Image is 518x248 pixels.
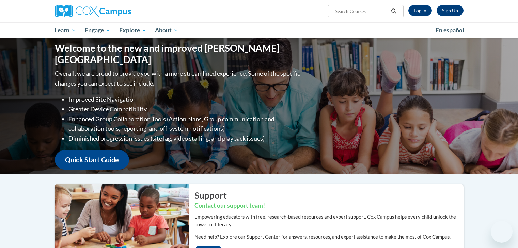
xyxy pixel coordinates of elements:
span: Explore [119,26,146,34]
li: Diminished progression issues (site lag, video stalling, and playback issues) [68,134,302,143]
a: Log In [408,5,432,16]
img: Cox Campus [55,5,131,17]
span: Learn [54,26,76,34]
a: Explore [115,22,151,38]
a: Register [437,5,464,16]
li: Improved Site Navigation [68,94,302,104]
a: Engage [80,22,115,38]
p: Overall, we are proud to provide you with a more streamlined experience. Some of the specific cha... [55,69,302,88]
p: Need help? Explore our Support Center for answers, resources, and expert assistance to make the m... [194,233,464,241]
a: En español [431,23,469,37]
span: Engage [85,26,110,34]
h3: Contact our support team! [194,201,464,210]
span: En español [436,26,464,34]
li: Enhanced Group Collaboration Tools (Action plans, Group communication and collaboration tools, re... [68,114,302,134]
a: Quick Start Guide [55,150,129,170]
iframe: Button to launch messaging window [491,221,513,243]
i:  [391,9,397,14]
a: About [151,22,183,38]
h1: Welcome to the new and improved [PERSON_NAME][GEOGRAPHIC_DATA] [55,42,302,65]
a: Cox Campus [55,5,184,17]
span: About [155,26,178,34]
p: Empowering educators with free, research-based resources and expert support, Cox Campus helps eve... [194,213,464,228]
li: Greater Device Compatibility [68,104,302,114]
h2: Support [194,189,464,201]
div: Main menu [45,22,474,38]
a: Learn [50,22,81,38]
input: Search Courses [334,7,389,15]
button: Search [389,7,399,15]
